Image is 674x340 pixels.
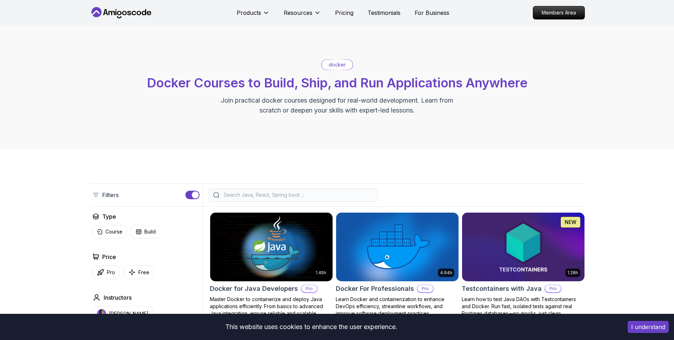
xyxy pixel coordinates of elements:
[568,270,578,276] p: 1.28h
[237,8,261,17] p: Products
[92,306,153,322] button: instructor img[PERSON_NAME]
[105,228,122,235] p: Course
[102,253,116,261] h2: Price
[462,213,584,281] img: Testcontainers with Java card
[284,8,321,23] button: Resources
[210,213,333,281] img: Docker for Java Developers card
[417,285,433,292] p: Pro
[335,8,353,17] a: Pricing
[565,219,576,226] p: NEW
[218,96,456,115] p: Join practical docker courses designed for real-world development. Learn from scratch or deepen y...
[336,296,459,317] p: Learn Docker and containerization to enhance DevOps efficiency, streamline workflows, and improve...
[415,8,449,17] a: For Business
[301,285,317,292] p: Pro
[131,225,160,238] button: Build
[138,269,149,276] p: Free
[316,270,326,276] p: 1.45h
[109,310,149,317] p: [PERSON_NAME]
[92,265,120,279] button: Pro
[462,296,585,324] p: Learn how to test Java DAOs with Testcontainers and Docker. Run fast, isolated tests against real...
[440,270,452,276] p: 4.64h
[462,212,585,324] a: Testcontainers with Java card1.28hNEWTestcontainers with JavaProLearn how to test Java DAOs with ...
[533,6,585,19] a: Members Area
[92,225,127,238] button: Course
[147,75,528,91] span: Docker Courses to Build, Ship, and Run Applications Anywhere
[336,213,459,281] img: Docker For Professionals card
[102,191,119,199] p: Filters
[336,284,414,294] h2: Docker For Professionals
[124,265,154,279] button: Free
[533,6,584,19] p: Members Area
[210,284,298,294] h2: Docker for Java Developers
[222,191,374,198] input: Search Java, React, Spring boot ...
[628,321,669,333] button: Accept cookies
[329,61,346,68] p: docker
[144,228,156,235] p: Build
[102,212,116,221] h2: Type
[284,8,312,17] p: Resources
[107,269,115,276] p: Pro
[545,285,561,292] p: Pro
[336,212,459,317] a: Docker For Professionals card4.64hDocker For ProfessionalsProLearn Docker and containerization to...
[237,8,270,23] button: Products
[104,293,132,302] h2: Instructors
[97,309,106,318] img: instructor img
[210,212,333,324] a: Docker for Java Developers card1.45hDocker for Java DevelopersProMaster Docker to containerize an...
[368,8,401,17] a: Testimonials
[210,296,333,324] p: Master Docker to containerize and deploy Java applications efficiently. From basics to advanced J...
[462,284,542,294] h2: Testcontainers with Java
[5,319,617,335] div: This website uses cookies to enhance the user experience.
